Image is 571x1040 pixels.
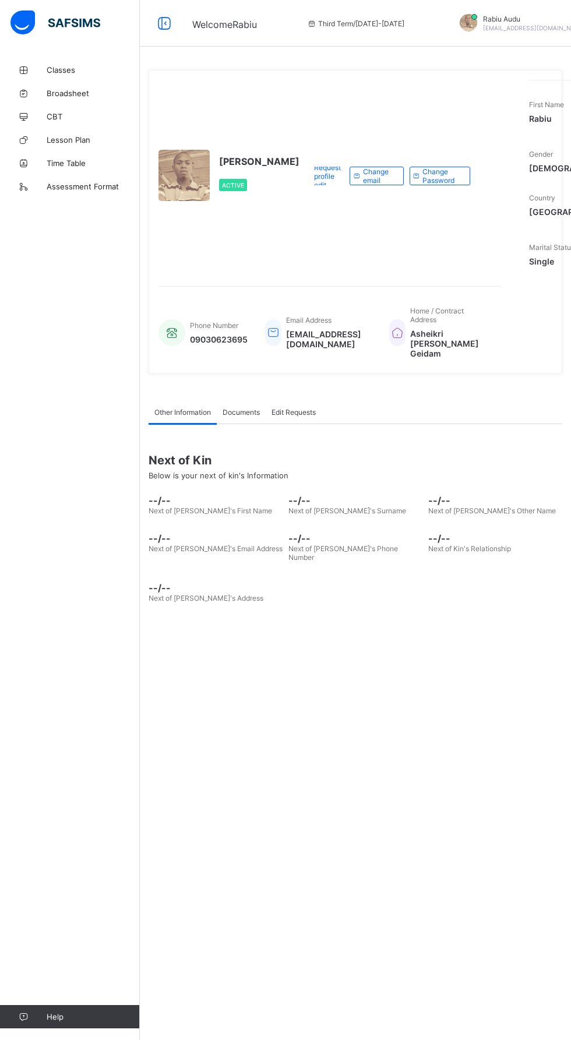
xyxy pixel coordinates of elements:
span: 09030623695 [190,334,248,344]
span: Country [529,193,555,202]
span: CBT [47,112,140,121]
span: Next of [PERSON_NAME]'s Phone Number [288,544,398,562]
span: Asheikri [PERSON_NAME] Geidam [410,329,489,358]
span: Request profile edit [314,163,341,189]
span: --/-- [288,495,422,506]
span: Below is your next of kin's Information [149,471,288,480]
span: session/term information [306,19,404,28]
span: Next of [PERSON_NAME]'s Address [149,594,263,602]
span: Welcome Rabiu [192,19,257,30]
span: Gender [529,150,553,158]
span: [EMAIL_ADDRESS][DOMAIN_NAME] [286,329,372,349]
span: Broadsheet [47,89,140,98]
span: Next of Kin [149,453,562,467]
span: Classes [47,65,140,75]
span: Change email [363,167,394,185]
span: Email Address [286,316,332,325]
span: Next of Kin's Relationship [428,544,511,553]
img: safsims [10,10,100,35]
span: Help [47,1012,139,1021]
span: --/-- [428,533,562,544]
span: --/-- [149,533,283,544]
span: Active [222,182,244,189]
span: Next of [PERSON_NAME]'s First Name [149,506,272,515]
span: Phone Number [190,321,238,330]
span: --/-- [149,495,283,506]
span: --/-- [149,582,283,594]
span: Documents [223,408,260,417]
span: Other Information [154,408,211,417]
span: Next of [PERSON_NAME]'s Surname [288,506,406,515]
span: Time Table [47,158,140,168]
span: Lesson Plan [47,135,140,144]
span: Home / Contract Address [410,306,464,324]
span: [PERSON_NAME] [219,156,299,167]
span: First Name [529,100,564,109]
span: Edit Requests [272,408,316,417]
span: Assessment Format [47,182,140,191]
span: Next of [PERSON_NAME]'s Email Address [149,544,283,553]
span: Change Password [422,167,461,185]
span: Next of [PERSON_NAME]'s Other Name [428,506,556,515]
span: --/-- [288,533,422,544]
span: --/-- [428,495,562,506]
